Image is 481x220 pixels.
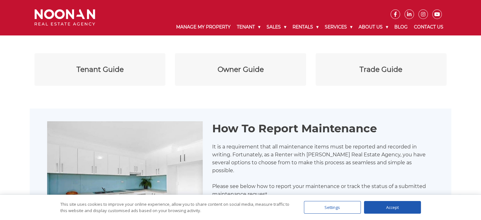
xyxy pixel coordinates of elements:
[360,64,402,75] div: Trade Guide
[175,53,306,86] a: Owner Guide
[34,9,95,26] img: Noonan Real Estate Agency
[263,19,289,35] a: Sales
[212,182,434,198] p: Please see below how to report your maintenance or track the status of a submitted maintenance re...
[60,201,291,214] div: This site uses cookies to improve your online experience, allow you to share content on social me...
[212,143,434,174] p: It is a requirement that all maintenance items must be reported and recorded in writing. Fortunat...
[289,19,322,35] a: Rentals
[212,122,434,135] h2: How To Report Maintenance
[34,53,165,86] a: Tenant Guide
[217,64,263,75] div: Owner Guide
[411,19,447,35] a: Contact Us
[77,64,124,75] div: Tenant Guide
[322,19,355,35] a: Services
[173,19,234,35] a: Manage My Property
[364,201,421,214] div: Accept
[355,19,391,35] a: About Us
[304,201,361,214] div: Settings
[391,19,411,35] a: Blog
[234,19,263,35] a: Tenant
[316,53,447,86] a: Trade Guide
